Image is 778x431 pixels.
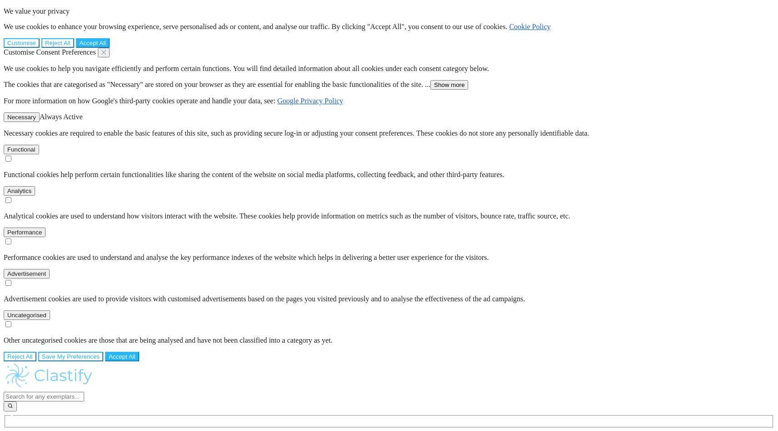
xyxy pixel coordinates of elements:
p: Functional cookies help perform certain functionalities like sharing the content of the website o... [4,171,774,179]
button: Show more [430,80,468,90]
p: For more information on how Google's third-party cookies operate and handle your data, see: [4,97,774,105]
p: Performance cookies are used to understand and analyse the key performance indexes of the website... [4,254,774,262]
button: Accept All [105,352,139,361]
input: Disable Performance [5,238,11,244]
a: Cookie Policy [509,23,551,30]
p: Advertisement cookies are used to provide visitors with customised advertisements based on the pa... [4,295,774,303]
button: Reject All [4,352,36,361]
img: Clastify logo [4,361,95,390]
p: Necessary cookies are required to enable the basic features of this site, such as providing secur... [4,129,774,137]
span: Always Active [40,113,83,121]
input: Disable Analytics [5,197,11,203]
img: Close [101,50,106,55]
button: Uncategorised [4,310,50,320]
input: Disable Uncategorised [5,321,11,327]
p: The cookies that are categorised as "Necessary" are stored on your browser as they are essential ... [4,80,774,90]
button: Functional [4,145,39,154]
p: Analytical cookies are used to understand how visitors interact with the website. These cookies h... [4,212,774,220]
button: Performance [4,228,45,237]
span: Customise Consent Preferences [4,48,96,56]
button: Accept All [76,38,110,48]
div: Customise Consent Preferences [4,48,774,361]
input: Disable Advertisement [5,280,11,286]
p: We use cookies to enhance your browsing experience, serve personalised ads or content, and analys... [4,23,774,31]
a: Google Privacy Policy [277,97,343,105]
button: Reject All [41,38,74,48]
p: We value your privacy [4,7,774,15]
div: We value your privacy [4,7,774,48]
input: Search for any exemplars... [4,392,84,401]
button: Necessary [4,112,40,122]
button: Advertisement [4,269,50,279]
input: Disable Functional [5,156,11,162]
p: Other uncategorised cookies are those that are being analysed and have not been classified into a... [4,336,774,345]
p: We use cookies to help you navigate efficiently and perform certain functions. You will find deta... [4,65,774,73]
a: Clastify logo [4,361,774,392]
button: Close [98,48,110,57]
button: Customise [4,38,40,48]
button: Analytics [4,186,35,196]
button: Save My Preferences [38,352,103,361]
